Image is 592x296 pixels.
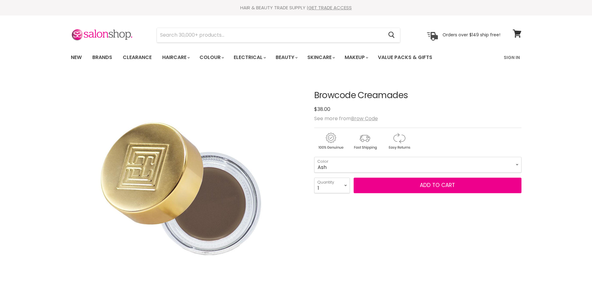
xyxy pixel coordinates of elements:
a: Colour [195,51,228,64]
input: Search [157,28,383,42]
a: Makeup [340,51,372,64]
div: HAIR & BEAUTY TRADE SUPPLY | [63,5,529,11]
a: Electrical [229,51,270,64]
span: See more from [314,115,378,122]
button: Add to cart [354,178,521,193]
form: Product [157,28,400,43]
h1: Browcode Creamades [314,91,521,100]
a: Beauty [271,51,301,64]
a: Brow Code [351,115,378,122]
span: $38.00 [314,106,330,113]
button: Search [383,28,400,42]
nav: Main [63,48,529,66]
p: Orders over $149 ship free! [443,32,500,38]
img: shipping.gif [348,132,381,151]
img: genuine.gif [314,132,347,151]
a: Skincare [303,51,339,64]
a: Brands [88,51,117,64]
a: Haircare [158,51,194,64]
ul: Main menu [66,48,469,66]
select: Quantity [314,178,350,193]
a: Value Packs & Gifts [373,51,437,64]
a: New [66,51,86,64]
a: GET TRADE ACCESS [308,4,352,11]
img: returns.gif [383,132,415,151]
a: Sign In [500,51,524,64]
a: Clearance [118,51,156,64]
span: Add to cart [420,181,455,189]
